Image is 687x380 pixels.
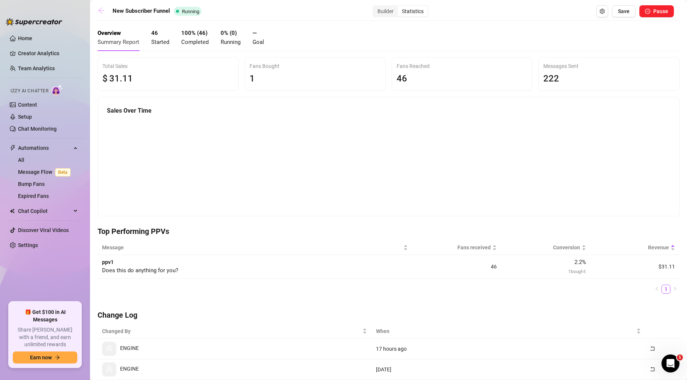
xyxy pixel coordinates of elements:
a: Content [18,102,37,108]
span: .11 [120,73,133,84]
span: pause-circle [645,9,650,14]
span: user [106,345,113,352]
div: Fans Bought [250,62,381,70]
span: ENGINE [120,366,139,372]
span: right [673,287,677,291]
div: Statistics [398,6,428,17]
a: Expired Fans [18,193,49,199]
a: 1 [662,285,670,293]
img: logo-BBDzfeDw.svg [6,18,62,26]
button: Earn nowarrow-right [13,351,77,363]
span: 1 [250,73,255,84]
th: Revenue [591,240,679,255]
span: Summary Report [98,39,139,45]
span: Share [PERSON_NAME] with a friend, and earn unlimited rewards [13,326,77,348]
span: Chat Copilot [18,205,71,217]
span: Running [182,9,199,14]
span: ENGINE [120,345,139,351]
a: Discover Viral Videos [18,227,69,233]
th: Changed By [98,324,371,339]
button: left [652,285,661,294]
span: Izzy AI Chatter [11,87,48,95]
span: rollback [650,346,655,351]
h4: Change Log [98,310,679,320]
a: Home [18,35,32,41]
img: Chat Copilot [10,208,15,214]
span: thunderbolt [10,145,16,151]
strong: ppv1 [102,259,114,265]
li: 1 [661,285,670,294]
span: Goal [253,39,264,45]
a: arrow-left [98,7,109,16]
a: Chat Monitoring [18,126,57,132]
span: Fans received [417,243,491,252]
li: Previous Page [652,285,661,294]
span: 31 [109,73,120,84]
th: Conversion [501,240,590,255]
h5: Sales Over Time [107,106,670,115]
th: When [371,324,645,339]
a: All [18,157,24,163]
span: When [376,327,635,335]
button: Pause [639,5,674,17]
strong: — [253,30,257,36]
a: Creator Analytics [18,47,78,59]
td: [DATE] [371,359,645,380]
span: Beta [55,168,71,176]
span: Save [618,8,630,14]
td: $31.11 [591,255,679,279]
button: Open Exit Rules [596,5,608,17]
iframe: Intercom live chat [661,354,679,372]
span: Completed [181,39,209,45]
td: 17 hours ago [371,339,645,359]
strong: 0 % ( 0 ) [221,30,237,36]
span: 1 [677,354,683,360]
span: Changed By [102,327,361,335]
span: Earn now [30,354,52,360]
th: Message [98,240,412,255]
button: right [670,285,679,294]
button: Save Flow [612,5,636,17]
div: Messages Sent [543,62,675,70]
a: Team Analytics [18,65,55,71]
a: Message FlowBeta [18,169,74,175]
div: segmented control [373,5,428,17]
td: 46 [412,255,501,279]
a: Setup [18,114,32,120]
div: Total Sales [102,62,234,70]
span: Conversion [506,243,580,252]
span: Message [102,243,402,252]
span: setting [600,9,605,14]
li: Next Page [670,285,679,294]
span: $ [102,72,108,86]
strong: Overview [98,30,121,36]
span: Revenue [595,243,669,252]
th: Fans received [412,240,501,255]
span: arrow-right [55,355,60,360]
span: left [655,287,659,291]
span: Running [221,39,241,45]
a: Settings [18,242,38,248]
div: Fans Reached [397,62,528,70]
h4: Top Performing PPVs [98,226,679,237]
span: 🎁 Get $100 in AI Messages [13,309,77,323]
span: Started [151,39,169,45]
strong: 100 % ( 46 ) [181,30,207,36]
span: Pause [653,8,668,14]
span: 1 bought [568,268,586,274]
div: Builder [373,6,398,17]
span: 46 [397,73,407,84]
span: user [106,366,113,373]
span: Does this do anything for you? [102,267,178,274]
strong: New Subscriber Funnel [113,8,170,14]
span: arrow-left [98,7,105,14]
span: 222 [543,73,559,84]
span: Automations [18,142,71,154]
span: rollback [650,366,655,372]
a: Bump Fans [18,181,45,187]
span: 2.2 % [574,259,586,265]
img: AI Chatter [51,84,63,95]
strong: 46 [151,30,158,36]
